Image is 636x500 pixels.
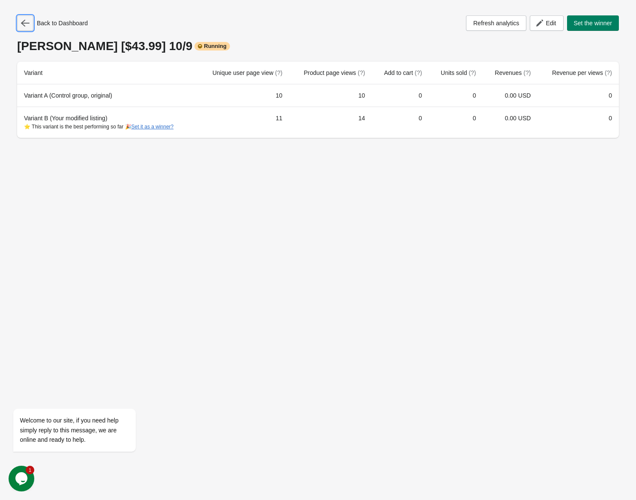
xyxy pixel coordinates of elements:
div: ⭐ This variant is the best performing so far 🎉 [24,122,190,131]
button: Edit [530,15,563,31]
div: Variant B (Your modified listing) [24,114,190,131]
button: Refresh analytics [466,15,526,31]
td: 0 [372,84,429,107]
button: Set the winner [567,15,619,31]
span: (?) [605,69,612,76]
span: (?) [415,69,422,76]
td: 0 [537,107,619,138]
button: Set it as a winner? [131,124,174,130]
span: (?) [469,69,476,76]
span: Edit [546,20,556,27]
div: [PERSON_NAME] [$43.99] 10/9 [17,39,619,53]
th: Variant [17,62,197,84]
div: Back to Dashboard [17,15,88,31]
span: Set the winner [574,20,612,27]
span: Add to cart [384,69,422,76]
td: 10 [289,84,372,107]
td: 11 [197,107,289,138]
span: Refresh analytics [473,20,519,27]
td: 0 [429,84,483,107]
td: 10 [197,84,289,107]
span: Revenue per views [552,69,612,76]
span: Revenues [495,69,531,76]
td: 0 [372,107,429,138]
span: (?) [275,69,282,76]
td: 0 [429,107,483,138]
td: 14 [289,107,372,138]
span: (?) [358,69,365,76]
span: (?) [523,69,531,76]
div: Variant A (Control group, original) [24,91,190,100]
td: 0.00 USD [483,107,538,138]
iframe: chat widget [9,466,36,491]
td: 0.00 USD [483,84,538,107]
td: 0 [537,84,619,107]
span: Units sold [441,69,476,76]
span: Unique user page view [212,69,282,76]
iframe: chat widget [9,331,163,461]
span: Product page views [304,69,365,76]
div: Running [194,42,230,51]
